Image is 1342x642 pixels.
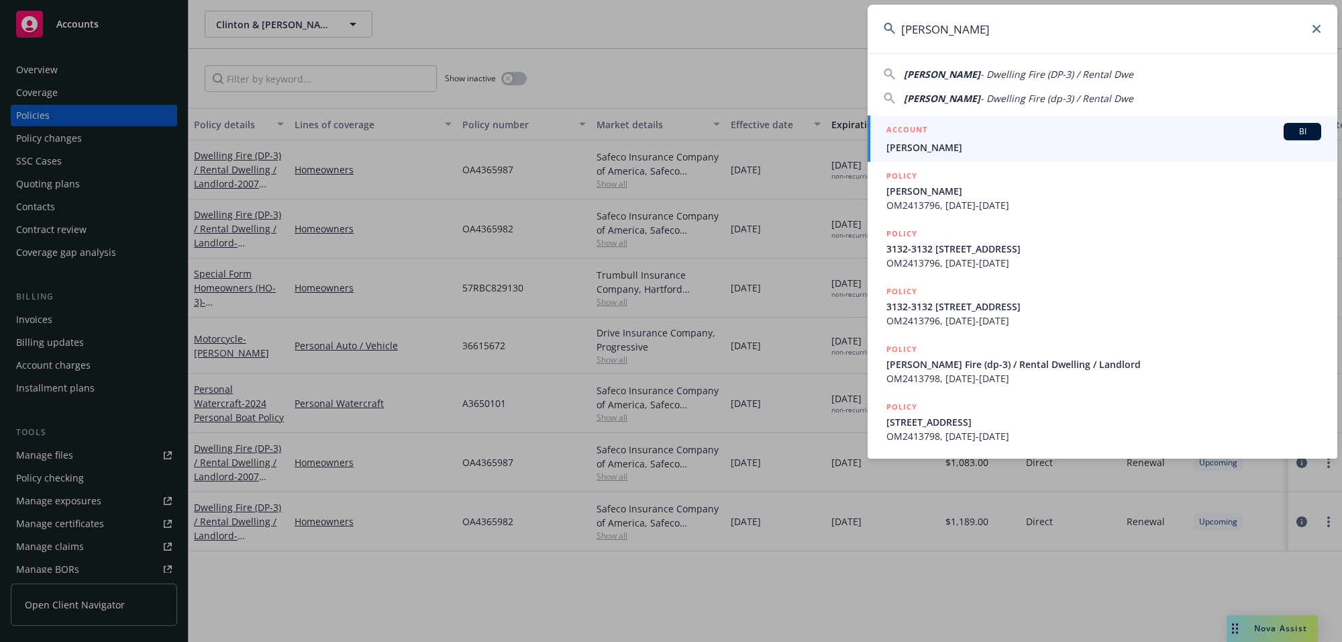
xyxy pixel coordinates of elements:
input: Search... [868,5,1337,53]
a: POLICY3132-3132 [STREET_ADDRESS]OM2413796, [DATE]-[DATE] [868,220,1337,277]
span: [PERSON_NAME] [904,68,980,81]
h5: POLICY [886,400,917,414]
span: OM2413796, [DATE]-[DATE] [886,314,1321,328]
span: [PERSON_NAME] [886,140,1321,154]
span: [PERSON_NAME] [886,184,1321,198]
h5: POLICY [886,342,917,356]
a: ACCOUNTBI[PERSON_NAME] [868,116,1337,162]
span: [STREET_ADDRESS] [886,415,1321,429]
a: POLICY[STREET_ADDRESS]OM2413798, [DATE]-[DATE] [868,393,1337,451]
span: OM2413796, [DATE]-[DATE] [886,256,1321,270]
span: OM2413798, [DATE]-[DATE] [886,371,1321,385]
span: 3132-3132 [STREET_ADDRESS] [886,300,1321,314]
span: BI [1289,126,1316,138]
span: - Dwelling Fire (dp-3) / Rental Dwe [980,92,1133,105]
span: - Dwelling Fire (DP-3) / Rental Dwe [980,68,1133,81]
a: POLICY3132-3132 [STREET_ADDRESS]OM2413796, [DATE]-[DATE] [868,277,1337,335]
span: 3132-3132 [STREET_ADDRESS] [886,242,1321,256]
span: [PERSON_NAME] Fire (dp-3) / Rental Dwelling / Landlord [886,357,1321,371]
h5: POLICY [886,285,917,298]
span: OM2413798, [DATE]-[DATE] [886,429,1321,443]
a: POLICY[PERSON_NAME] Fire (dp-3) / Rental Dwelling / LandlordOM2413798, [DATE]-[DATE] [868,335,1337,393]
h5: POLICY [886,169,917,183]
a: POLICY[PERSON_NAME]OM2413796, [DATE]-[DATE] [868,162,1337,220]
h5: ACCOUNT [886,123,927,139]
span: OM2413796, [DATE]-[DATE] [886,198,1321,212]
span: [PERSON_NAME] [904,92,980,105]
h5: POLICY [886,227,917,240]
